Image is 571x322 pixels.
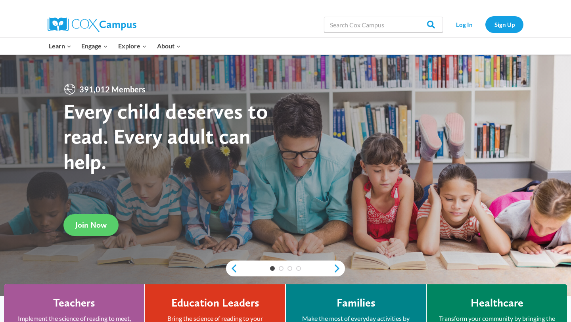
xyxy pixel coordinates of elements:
a: next [333,264,345,273]
a: Sign Up [485,16,523,33]
span: 391,012 Members [76,83,149,96]
input: Search Cox Campus [324,17,443,33]
div: content slider buttons [226,261,345,276]
a: 1 [270,266,275,271]
h4: Healthcare [471,296,523,310]
a: 2 [279,266,284,271]
span: Join Now [75,220,107,230]
a: Join Now [63,214,119,236]
h4: Education Leaders [171,296,259,310]
a: 3 [287,266,292,271]
img: Cox Campus [48,17,136,32]
h4: Families [337,296,376,310]
span: Explore [118,41,147,51]
strong: Every child deserves to read. Every adult can help. [63,98,268,174]
span: Engage [81,41,108,51]
a: previous [226,264,238,273]
a: 4 [296,266,301,271]
span: Learn [49,41,71,51]
nav: Secondary Navigation [447,16,523,33]
nav: Primary Navigation [44,38,186,54]
h4: Teachers [53,296,95,310]
span: About [157,41,181,51]
a: Log In [447,16,481,33]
